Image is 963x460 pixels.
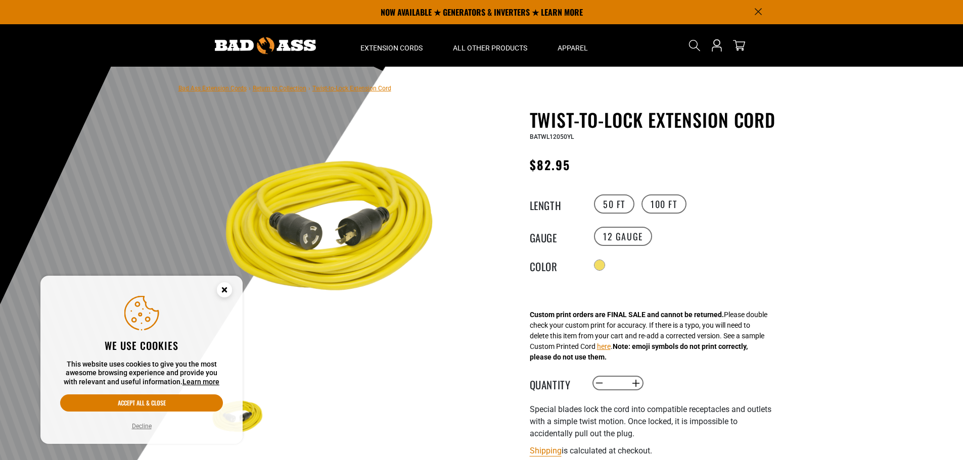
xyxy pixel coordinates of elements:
button: here [597,341,611,352]
summary: Apparel [542,24,603,67]
span: › [308,85,310,92]
nav: breadcrumbs [178,82,391,94]
span: Special blades lock the cord into compatible receptacles and outlets with a simple twist motion. ... [530,404,771,438]
legend: Color [530,259,580,272]
a: Shipping [530,446,562,455]
span: › [249,85,251,92]
summary: Extension Cords [345,24,438,67]
span: BATWL12050YL [530,133,574,140]
h2: We use cookies [60,339,223,352]
label: 100 FT [641,194,686,214]
legend: Gauge [530,230,580,243]
span: All Other Products [453,43,527,53]
legend: Length [530,197,580,211]
div: Please double check your custom print for accuracy. If there is a typo, you will need to delete t... [530,310,767,363]
p: This website uses cookies to give you the most awesome browsing experience and provide you with r... [60,360,223,387]
summary: Search [686,37,703,54]
aside: Cookie Consent [40,276,243,444]
a: Learn more [182,378,219,386]
label: Quantity [530,377,580,390]
button: Accept all & close [60,394,223,412]
h1: Twist-to-Lock Extension Cord [530,109,777,130]
label: 12 Gauge [594,227,652,246]
span: Twist-to-Lock Extension Cord [312,85,391,92]
span: $82.95 [530,156,570,174]
img: yellow [208,111,452,354]
button: Decline [129,421,155,431]
a: Return to Collection [253,85,306,92]
span: Extension Cords [360,43,423,53]
strong: Custom print orders are FINAL SALE and cannot be returned. [530,311,724,319]
strong: Note: emoji symbols do not print correctly, please do not use them. [530,342,748,361]
span: Apparel [558,43,588,53]
img: Bad Ass Extension Cords [215,37,316,54]
summary: All Other Products [438,24,542,67]
div: is calculated at checkout. [530,444,777,457]
label: 50 FT [594,194,634,214]
a: Bad Ass Extension Cords [178,85,247,92]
